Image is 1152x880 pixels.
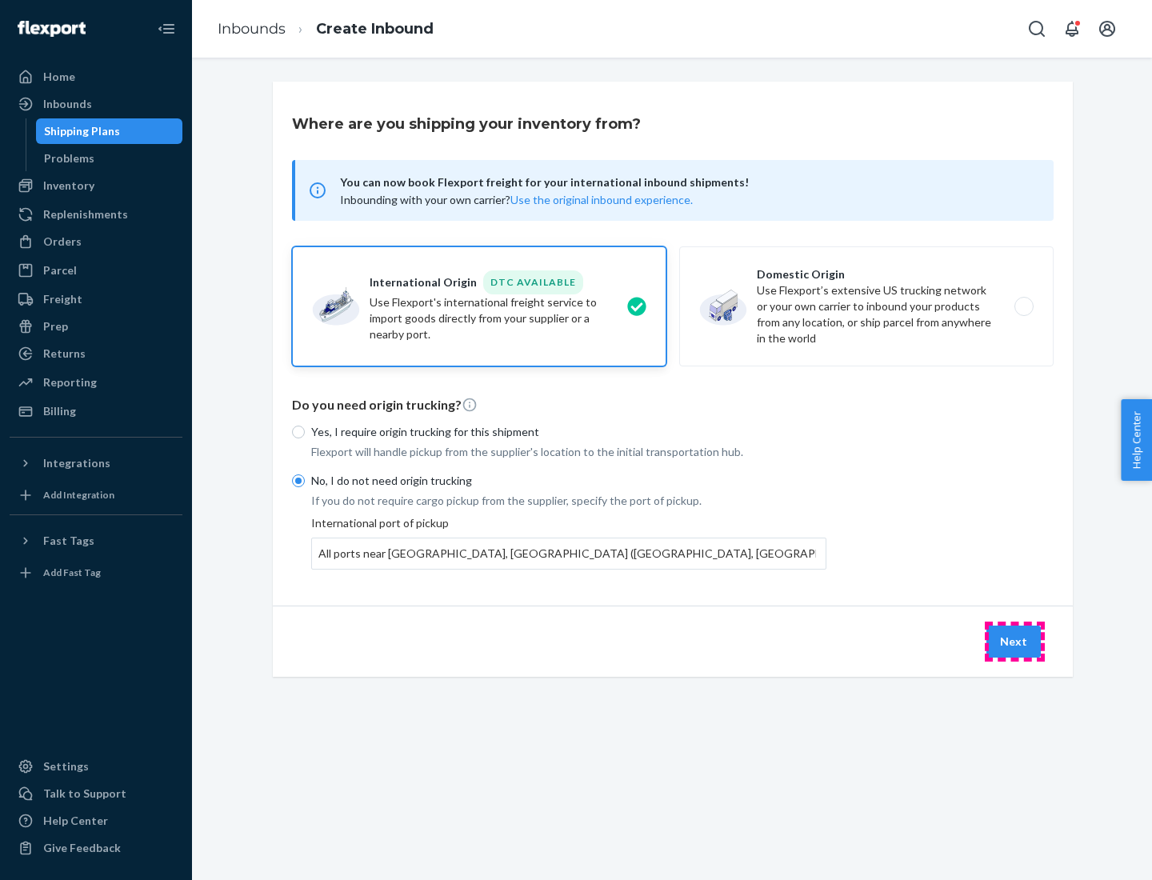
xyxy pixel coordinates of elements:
[10,754,182,779] a: Settings
[292,396,1054,414] p: Do you need origin trucking?
[36,118,183,144] a: Shipping Plans
[43,488,114,502] div: Add Integration
[18,21,86,37] img: Flexport logo
[43,262,77,278] div: Parcel
[10,781,182,806] a: Talk to Support
[292,114,641,134] h3: Where are you shipping your inventory from?
[316,20,434,38] a: Create Inbound
[311,493,826,509] p: If you do not require cargo pickup from the supplier, specify the port of pickup.
[43,346,86,362] div: Returns
[986,626,1041,658] button: Next
[44,123,120,139] div: Shipping Plans
[311,424,826,440] p: Yes, I require origin trucking for this shipment
[1021,13,1053,45] button: Open Search Box
[10,341,182,366] a: Returns
[43,533,94,549] div: Fast Tags
[43,455,110,471] div: Integrations
[311,473,826,489] p: No, I do not need origin trucking
[340,173,1034,192] span: You can now book Flexport freight for your international inbound shipments!
[150,13,182,45] button: Close Navigation
[43,758,89,774] div: Settings
[10,835,182,861] button: Give Feedback
[10,482,182,508] a: Add Integration
[10,450,182,476] button: Integrations
[10,91,182,117] a: Inbounds
[10,229,182,254] a: Orders
[292,426,305,438] input: Yes, I require origin trucking for this shipment
[10,370,182,395] a: Reporting
[43,403,76,419] div: Billing
[44,150,94,166] div: Problems
[43,374,97,390] div: Reporting
[10,398,182,424] a: Billing
[10,202,182,227] a: Replenishments
[10,64,182,90] a: Home
[311,515,826,570] div: International port of pickup
[36,146,183,171] a: Problems
[311,444,826,460] p: Flexport will handle pickup from the supplier's location to the initial transportation hub.
[43,291,82,307] div: Freight
[205,6,446,53] ol: breadcrumbs
[292,474,305,487] input: No, I do not need origin trucking
[10,173,182,198] a: Inventory
[43,786,126,802] div: Talk to Support
[43,234,82,250] div: Orders
[1056,13,1088,45] button: Open notifications
[1091,13,1123,45] button: Open account menu
[43,813,108,829] div: Help Center
[43,318,68,334] div: Prep
[218,20,286,38] a: Inbounds
[43,96,92,112] div: Inbounds
[10,258,182,283] a: Parcel
[10,560,182,586] a: Add Fast Tag
[10,528,182,554] button: Fast Tags
[510,192,693,208] button: Use the original inbound experience.
[10,286,182,312] a: Freight
[1121,399,1152,481] button: Help Center
[43,69,75,85] div: Home
[43,178,94,194] div: Inventory
[43,206,128,222] div: Replenishments
[10,808,182,834] a: Help Center
[43,840,121,856] div: Give Feedback
[43,566,101,579] div: Add Fast Tag
[340,193,693,206] span: Inbounding with your own carrier?
[10,314,182,339] a: Prep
